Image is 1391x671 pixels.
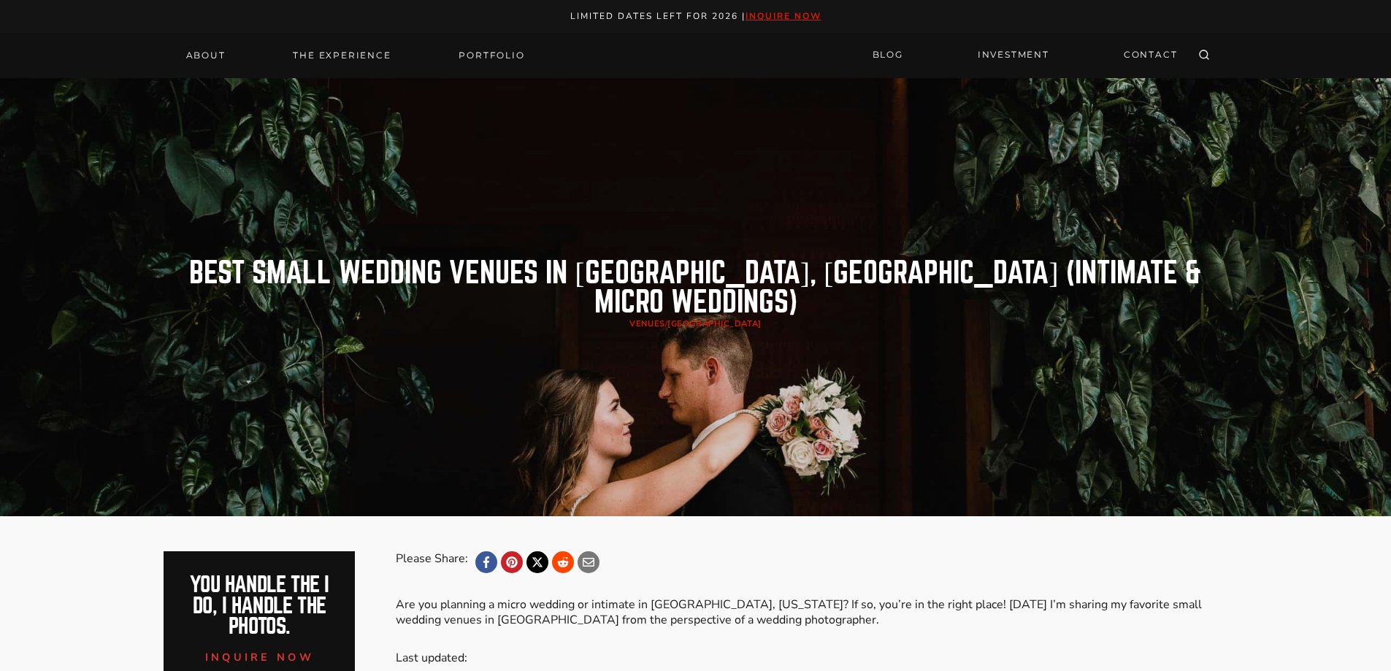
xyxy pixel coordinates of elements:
[864,42,1187,68] nav: Secondary Navigation
[864,42,912,68] a: BLOG
[396,651,1227,666] p: Last updated:
[969,42,1058,68] a: INVESTMENT
[164,258,1227,317] h1: Best Small Wedding Venues in [GEOGRAPHIC_DATA], [GEOGRAPHIC_DATA] (Intimate & Micro Weddings)
[1115,42,1187,68] a: CONTACT
[629,318,664,329] a: Venues
[629,318,761,329] span: /
[667,318,762,329] a: [GEOGRAPHIC_DATA]
[284,45,399,66] a: THE EXPERIENCE
[526,551,548,573] a: X
[16,9,1376,24] p: Limited Dates LEft for 2026 |
[177,45,234,66] a: About
[746,10,821,22] a: inquire now
[1194,45,1214,66] button: View Search Form
[501,551,523,573] a: Pinterest
[205,650,315,664] span: inquire now
[578,551,599,573] a: Email
[180,575,340,637] h2: You handle the i do, I handle the photos.
[475,551,497,573] a: Facebook
[552,551,574,573] a: Reddit
[642,38,750,72] img: Logo of Roy Serafin Photo Co., featuring stylized text in white on a light background, representi...
[177,45,534,66] nav: Primary Navigation
[450,45,533,66] a: Portfolio
[396,597,1227,628] p: Are you planning a micro wedding or intimate in [GEOGRAPHIC_DATA], [US_STATE]? If so, you’re in t...
[396,551,468,573] div: Please Share:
